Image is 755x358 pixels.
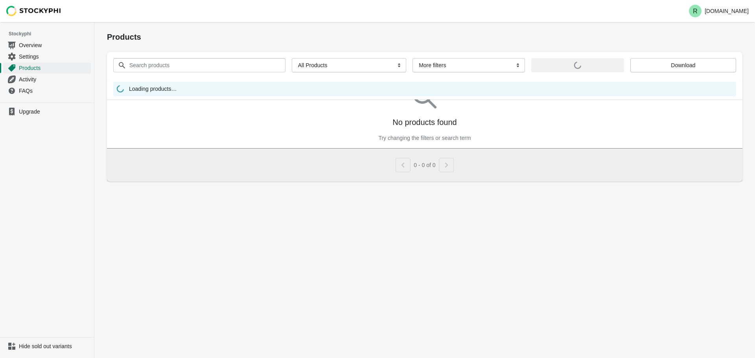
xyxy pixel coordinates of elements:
[392,117,457,128] p: No products found
[107,31,742,42] h1: Products
[19,108,89,116] span: Upgrade
[686,3,752,19] button: Avatar with initials R[DOMAIN_NAME]
[693,8,698,15] text: R
[689,5,702,17] span: Avatar with initials R
[19,64,89,72] span: Products
[6,6,61,16] img: Stockyphi
[3,85,91,96] a: FAQs
[3,73,91,85] a: Activity
[3,51,91,62] a: Settings
[396,155,453,172] nav: Pagination
[378,134,471,142] p: Try changing the filters or search term
[19,75,89,83] span: Activity
[129,58,271,72] input: Search products
[19,342,89,350] span: Hide sold out variants
[630,58,736,72] button: Download
[3,39,91,51] a: Overview
[129,85,177,95] span: Loading products…
[19,53,89,61] span: Settings
[19,41,89,49] span: Overview
[9,30,94,38] span: Stockyphi
[3,341,91,352] a: Hide sold out variants
[414,162,435,168] span: 0 - 0 of 0
[19,87,89,95] span: FAQs
[671,62,695,68] span: Download
[3,106,91,117] a: Upgrade
[705,8,749,14] p: [DOMAIN_NAME]
[3,62,91,73] a: Products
